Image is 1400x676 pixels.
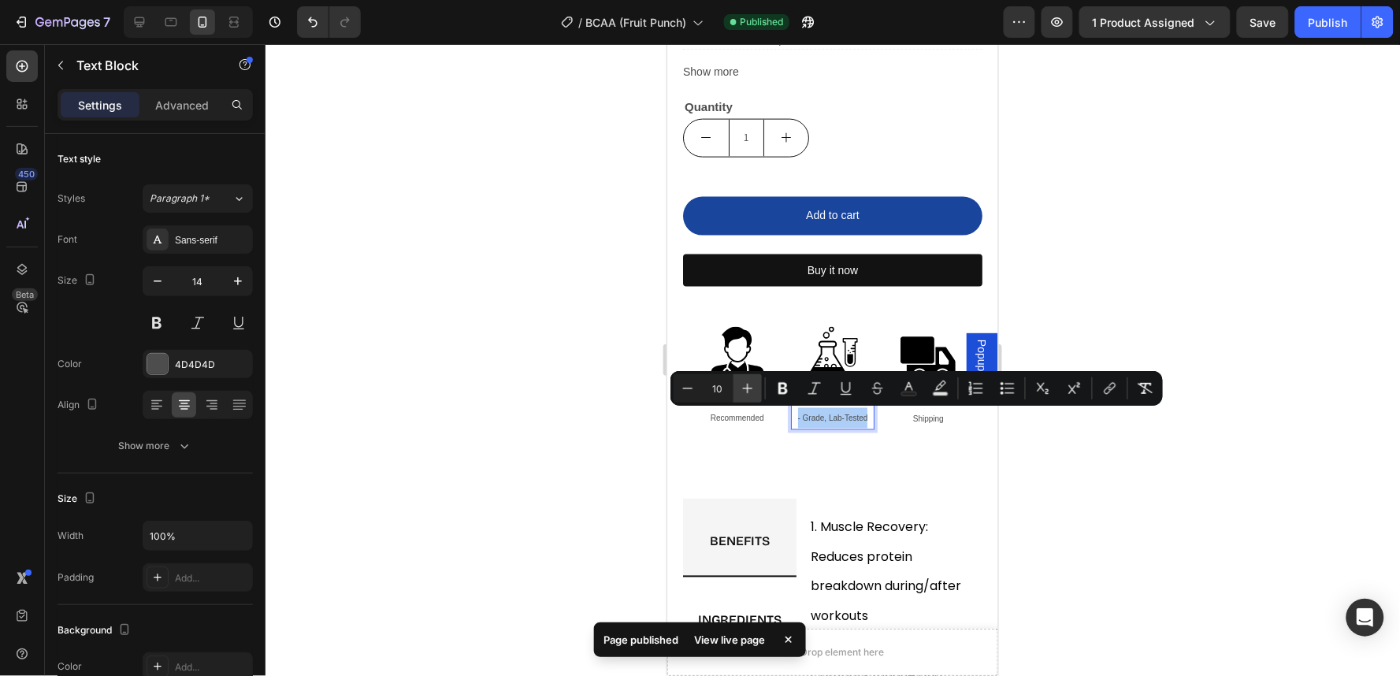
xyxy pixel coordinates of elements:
[1093,14,1195,31] span: 1 product assigned
[6,6,117,38] button: 7
[58,432,253,460] button: Show more
[670,371,1163,406] div: Editor contextual toolbar
[119,438,192,454] div: Show more
[58,488,99,510] div: Size
[58,232,77,247] div: Font
[58,529,84,543] div: Width
[740,15,783,29] span: Published
[585,14,686,31] span: BCAA (Fruit Punch)
[143,522,252,550] input: Auto
[58,395,102,416] div: Align
[58,152,101,166] div: Text style
[667,44,998,676] iframe: Design area
[58,357,82,371] div: Color
[603,632,678,648] p: Page published
[1309,14,1348,31] div: Publish
[58,191,85,206] div: Styles
[103,13,110,32] p: 7
[155,97,209,113] p: Advanced
[15,168,38,180] div: 450
[175,660,249,674] div: Add...
[1079,6,1231,38] button: 1 product assigned
[12,288,38,301] div: Beta
[175,233,249,247] div: Sans-serif
[578,14,582,31] span: /
[1295,6,1361,38] button: Publish
[58,620,134,641] div: Background
[1346,599,1384,637] div: Open Intercom Messenger
[297,6,361,38] div: Undo/Redo
[685,629,774,651] div: View live page
[76,56,210,75] p: Text Block
[143,184,253,213] button: Paragraph 1*
[1250,16,1276,29] span: Save
[175,571,249,585] div: Add...
[58,270,99,292] div: Size
[78,97,122,113] p: Settings
[58,570,94,585] div: Padding
[58,659,82,674] div: Color
[1237,6,1289,38] button: Save
[150,191,210,206] span: Paragraph 1*
[175,358,249,372] div: 4D4D4D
